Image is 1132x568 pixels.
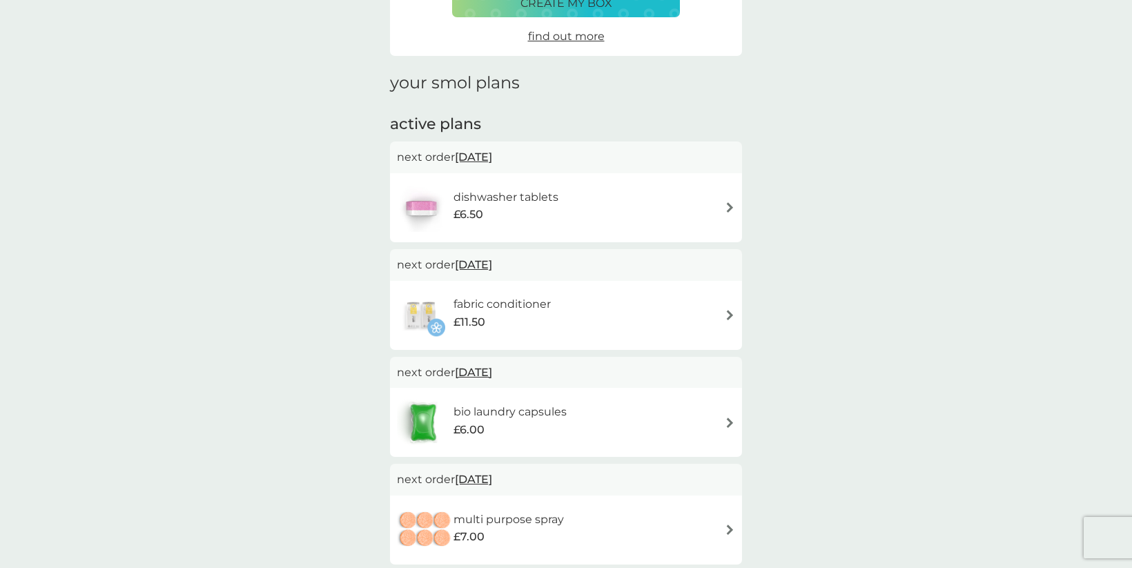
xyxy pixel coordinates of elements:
img: bio laundry capsules [397,398,449,447]
h6: dishwasher tablets [453,188,558,206]
p: next order [397,148,735,166]
img: multi purpose spray [397,506,453,554]
h2: active plans [390,114,742,135]
img: fabric conditioner [397,291,445,340]
span: £7.00 [453,528,485,546]
p: next order [397,364,735,382]
span: [DATE] [455,144,492,170]
h6: multi purpose spray [453,511,564,529]
span: [DATE] [455,466,492,493]
span: [DATE] [455,251,492,278]
img: dishwasher tablets [397,184,445,232]
h1: your smol plans [390,73,742,93]
p: next order [397,471,735,489]
p: next order [397,256,735,274]
h6: bio laundry capsules [453,403,567,421]
span: £11.50 [453,313,485,331]
span: find out more [528,30,605,43]
img: arrow right [725,525,735,535]
img: arrow right [725,202,735,213]
a: find out more [528,28,605,46]
img: arrow right [725,310,735,320]
span: £6.00 [453,421,485,439]
h6: fabric conditioner [453,295,551,313]
span: [DATE] [455,359,492,386]
img: arrow right [725,418,735,428]
span: £6.50 [453,206,483,224]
